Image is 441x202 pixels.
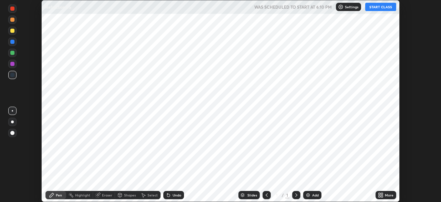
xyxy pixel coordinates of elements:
div: Highlight [75,193,90,197]
div: More [385,193,393,197]
div: / [282,193,284,197]
div: Select [147,193,158,197]
div: Eraser [102,193,112,197]
img: add-slide-button [305,192,311,198]
img: class-settings-icons [338,4,343,10]
div: Slides [247,193,257,197]
h5: WAS SCHEDULED TO START AT 6:10 PM [254,4,332,10]
p: Refraction 05 [45,4,71,10]
button: START CLASS [365,3,396,11]
p: Settings [345,5,358,9]
div: Add [312,193,319,197]
div: 1 [285,192,289,198]
div: 1 [274,193,280,197]
div: Undo [173,193,181,197]
div: Shapes [124,193,136,197]
div: Pen [56,193,62,197]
